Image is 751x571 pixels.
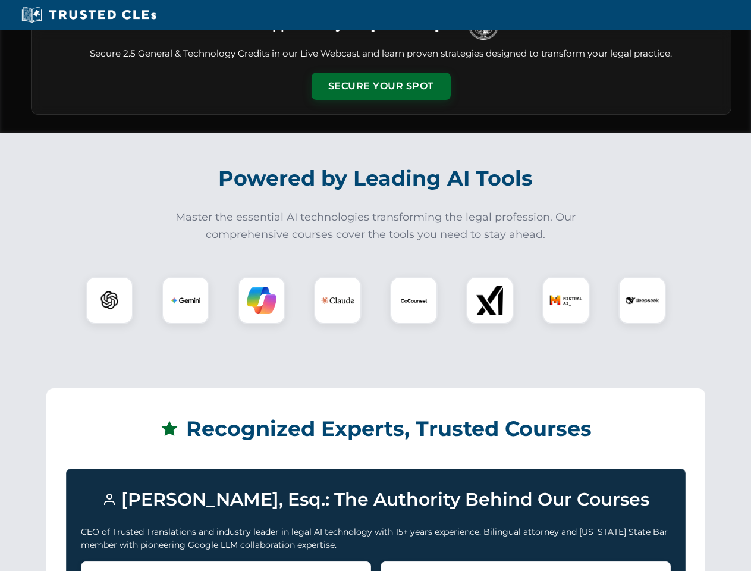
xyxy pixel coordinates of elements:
[162,277,209,324] div: Gemini
[81,484,671,516] h3: [PERSON_NAME], Esq.: The Authority Behind Our Courses
[92,283,127,318] img: ChatGPT Logo
[86,277,133,324] div: ChatGPT
[399,285,429,315] img: CoCounsel Logo
[466,277,514,324] div: xAI
[247,285,276,315] img: Copilot Logo
[312,73,451,100] button: Secure Your Spot
[171,285,200,315] img: Gemini Logo
[549,284,583,317] img: Mistral AI Logo
[618,277,666,324] div: DeepSeek
[168,209,584,243] p: Master the essential AI technologies transforming the legal profession. Our comprehensive courses...
[18,6,160,24] img: Trusted CLEs
[390,277,438,324] div: CoCounsel
[626,284,659,317] img: DeepSeek Logo
[81,525,671,552] p: CEO of Trusted Translations and industry leader in legal AI technology with 15+ years experience....
[66,408,686,450] h2: Recognized Experts, Trusted Courses
[475,285,505,315] img: xAI Logo
[238,277,285,324] div: Copilot
[321,284,354,317] img: Claude Logo
[542,277,590,324] div: Mistral AI
[46,158,705,199] h2: Powered by Leading AI Tools
[46,47,717,61] p: Secure 2.5 General & Technology Credits in our Live Webcast and learn proven strategies designed ...
[314,277,362,324] div: Claude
